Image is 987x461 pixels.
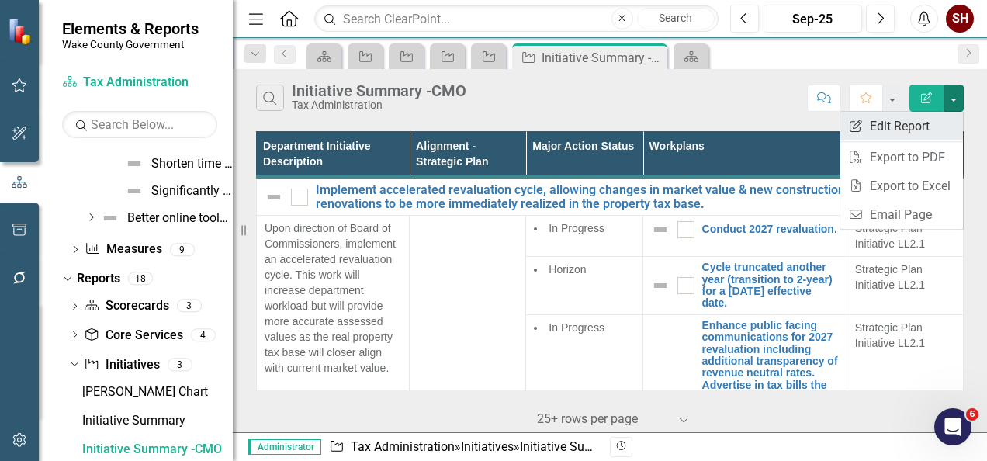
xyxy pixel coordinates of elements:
[840,143,963,172] a: Export to PDF
[651,220,670,239] img: Not Defined
[329,438,598,456] div: » »
[127,211,233,225] div: Better online tools available to the public and continue to evolve communication methods with tax...
[177,300,202,313] div: 3
[461,439,514,454] a: Initiatives
[637,8,715,29] button: Search
[651,276,670,295] img: Not Defined
[82,442,233,456] div: Initiative Summary -CMO
[934,408,971,445] iframe: Intercom live chat
[125,154,144,173] img: Not Defined
[855,263,925,291] span: Strategic Plan Initiative LL2.1
[84,327,182,345] a: Core Services
[292,99,466,111] div: Tax Administration
[191,328,216,341] div: 4
[549,263,586,276] span: Horizon
[84,297,168,315] a: Scorecards
[78,436,233,461] a: Initiative Summary -CMO
[847,257,963,315] td: Double-Click to Edit
[62,19,199,38] span: Elements & Reports
[642,216,847,257] td: Double-Click to Edit Right Click for Context Menu
[82,385,233,399] div: [PERSON_NAME] Chart
[526,257,642,315] td: Double-Click to Edit
[659,12,692,24] span: Search
[840,112,963,140] a: Edit Report
[702,262,839,310] a: Cycle truncated another year (transition to 2-year) for a [DATE] effective date.
[520,439,656,454] div: Initiative Summary -CMO
[542,48,663,68] div: Initiative Summary -CMO
[78,407,233,432] a: Initiative Summary
[248,439,321,455] span: Administrator
[84,356,159,374] a: Initiatives
[62,38,199,50] small: Wake County Government
[121,179,233,203] a: Significantly reduce use of paper by investing in additional appraisal tools/software.
[764,5,862,33] button: Sep-25
[265,188,283,206] img: Not Defined
[151,184,233,198] div: Significantly reduce use of paper by investing in additional appraisal tools/software.
[101,209,119,227] img: Not Defined
[82,414,233,428] div: Initiative Summary
[702,224,839,235] a: Conduct 2027 revaluation.
[77,270,120,288] a: Reports
[316,183,955,210] a: Implement accelerated revaluation cycle, allowing changes in market value & new construction and ...
[840,172,963,200] a: Export to Excel
[97,206,233,230] a: Better online tools available to the public and continue to evolve communication methods with tax...
[62,111,217,138] input: Search Below...
[8,18,35,45] img: ClearPoint Strategy
[351,439,455,454] a: Tax Administration
[946,5,974,33] button: SH
[769,10,857,29] div: Sep-25
[78,379,233,404] a: [PERSON_NAME] Chart
[314,5,719,33] input: Search ClearPoint...
[642,257,847,315] td: Double-Click to Edit Right Click for Context Menu
[85,241,161,258] a: Measures
[847,216,963,257] td: Double-Click to Edit
[170,243,195,256] div: 9
[265,222,396,374] span: Upon direction of Board of Commissioners, implement an accelerated revaluation cycle. This work w...
[257,177,964,216] td: Double-Click to Edit Right Click for Context Menu
[128,272,153,286] div: 18
[125,182,144,200] img: Not Defined
[168,358,192,371] div: 3
[966,408,978,421] span: 6
[549,321,604,334] span: In Progress
[526,216,642,257] td: Double-Click to Edit
[549,222,604,234] span: In Progress
[855,321,925,349] span: Strategic Plan Initiative LL2.1
[292,82,466,99] div: Initiative Summary -CMO
[151,157,233,171] div: Shorten time needed to analyze neighborhood groupings, land pricing, and market changes by invest...
[62,74,217,92] a: Tax Administration
[840,200,963,229] a: Email Page
[121,151,233,176] a: Shorten time needed to analyze neighborhood groupings, land pricing, and market changes by invest...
